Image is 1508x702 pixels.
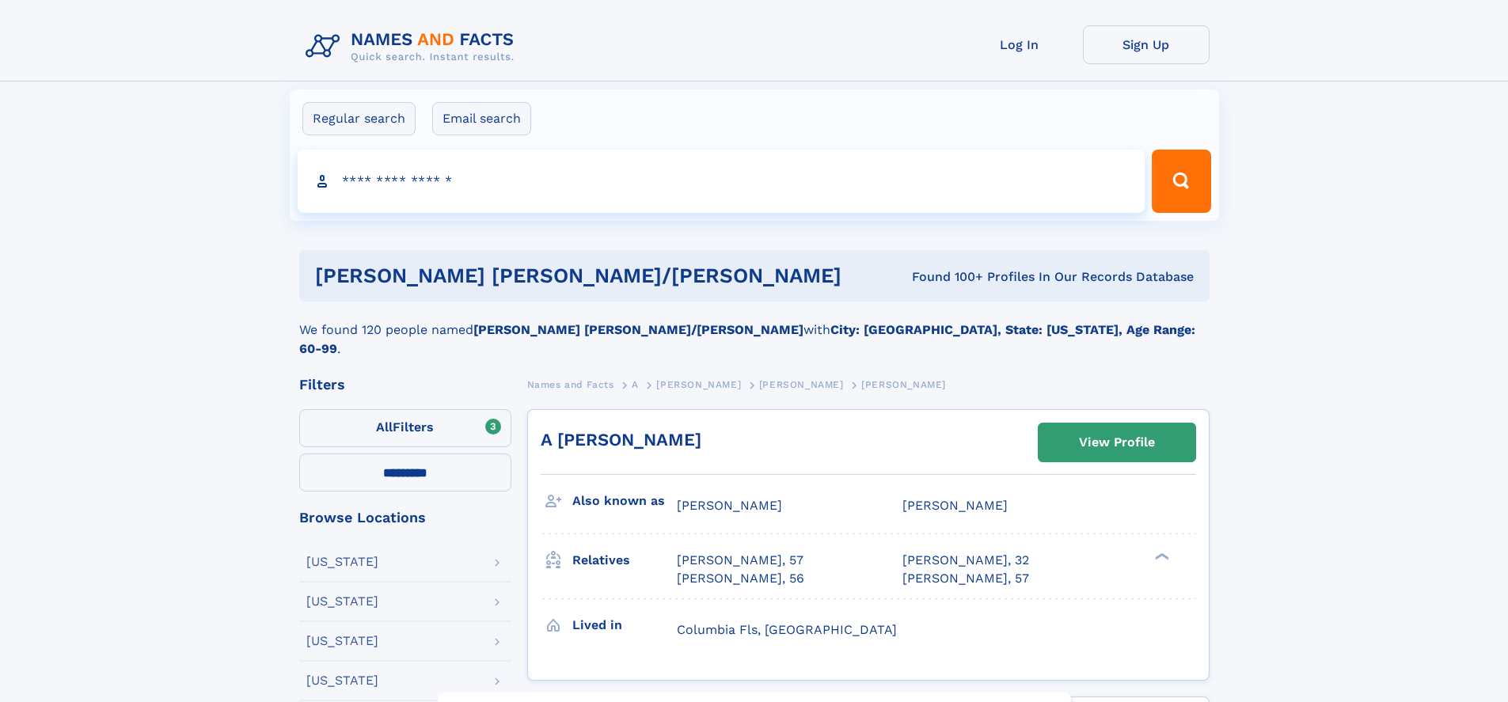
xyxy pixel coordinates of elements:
a: [PERSON_NAME] [759,374,844,394]
img: Logo Names and Facts [299,25,527,68]
a: [PERSON_NAME], 32 [902,552,1029,569]
a: View Profile [1039,423,1195,461]
span: A [632,379,639,390]
div: ❯ [1151,552,1170,562]
span: [PERSON_NAME] [902,498,1008,513]
span: [PERSON_NAME] [656,379,741,390]
div: We found 120 people named with . [299,302,1210,359]
label: Regular search [302,102,416,135]
div: [US_STATE] [306,595,378,608]
span: [PERSON_NAME] [677,498,782,513]
a: A [632,374,639,394]
span: Columbia Fls, [GEOGRAPHIC_DATA] [677,622,897,637]
span: All [376,419,393,434]
div: View Profile [1079,424,1155,461]
h3: Lived in [572,612,677,639]
b: City: [GEOGRAPHIC_DATA], State: [US_STATE], Age Range: 60-99 [299,322,1195,356]
a: [PERSON_NAME], 57 [677,552,803,569]
div: Browse Locations [299,510,511,525]
a: [PERSON_NAME] [656,374,741,394]
button: Search Button [1152,150,1210,213]
div: Found 100+ Profiles In Our Records Database [876,268,1194,286]
input: search input [298,150,1145,213]
h3: Relatives [572,547,677,574]
span: [PERSON_NAME] [861,379,946,390]
h1: [PERSON_NAME] [PERSON_NAME]/[PERSON_NAME] [315,266,877,286]
a: Names and Facts [527,374,614,394]
span: [PERSON_NAME] [759,379,844,390]
div: [US_STATE] [306,674,378,687]
a: [PERSON_NAME], 57 [902,570,1029,587]
label: Email search [432,102,531,135]
div: [US_STATE] [306,635,378,647]
a: A [PERSON_NAME] [541,430,701,450]
div: Filters [299,378,511,392]
div: [US_STATE] [306,556,378,568]
label: Filters [299,409,511,447]
b: [PERSON_NAME] [PERSON_NAME]/[PERSON_NAME] [473,322,803,337]
a: [PERSON_NAME], 56 [677,570,804,587]
a: Log In [956,25,1083,64]
a: Sign Up [1083,25,1210,64]
h3: Also known as [572,488,677,514]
